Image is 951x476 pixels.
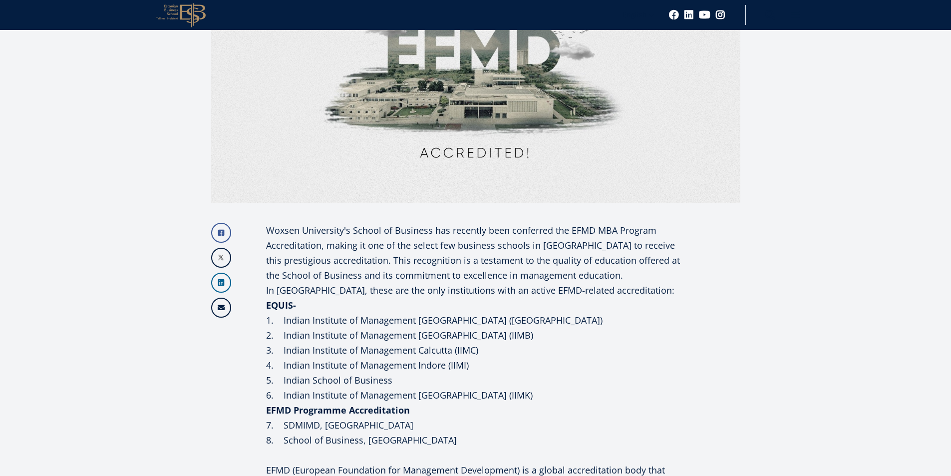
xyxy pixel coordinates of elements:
a: Email [211,298,231,318]
a: Instagram [715,10,725,20]
a: Linkedin [211,273,231,293]
a: Facebook [669,10,679,20]
a: Facebook [211,223,231,243]
p: 1. Indian Institute of Management [GEOGRAPHIC_DATA] ([GEOGRAPHIC_DATA]) 2. Indian Institute of Ma... [266,298,685,403]
a: Youtube [699,10,710,20]
p: 7. SDMIMD, [GEOGRAPHIC_DATA] 8. School of Business, [GEOGRAPHIC_DATA] [266,403,685,463]
a: Linkedin [684,10,694,20]
img: X [212,249,230,267]
strong: EFMD Programme Accreditation [266,404,410,416]
p: Woxsen University's School of Business has recently been conferred the EFMD MBA Program Accredita... [266,223,685,298]
strong: EQUIS- [266,299,296,311]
